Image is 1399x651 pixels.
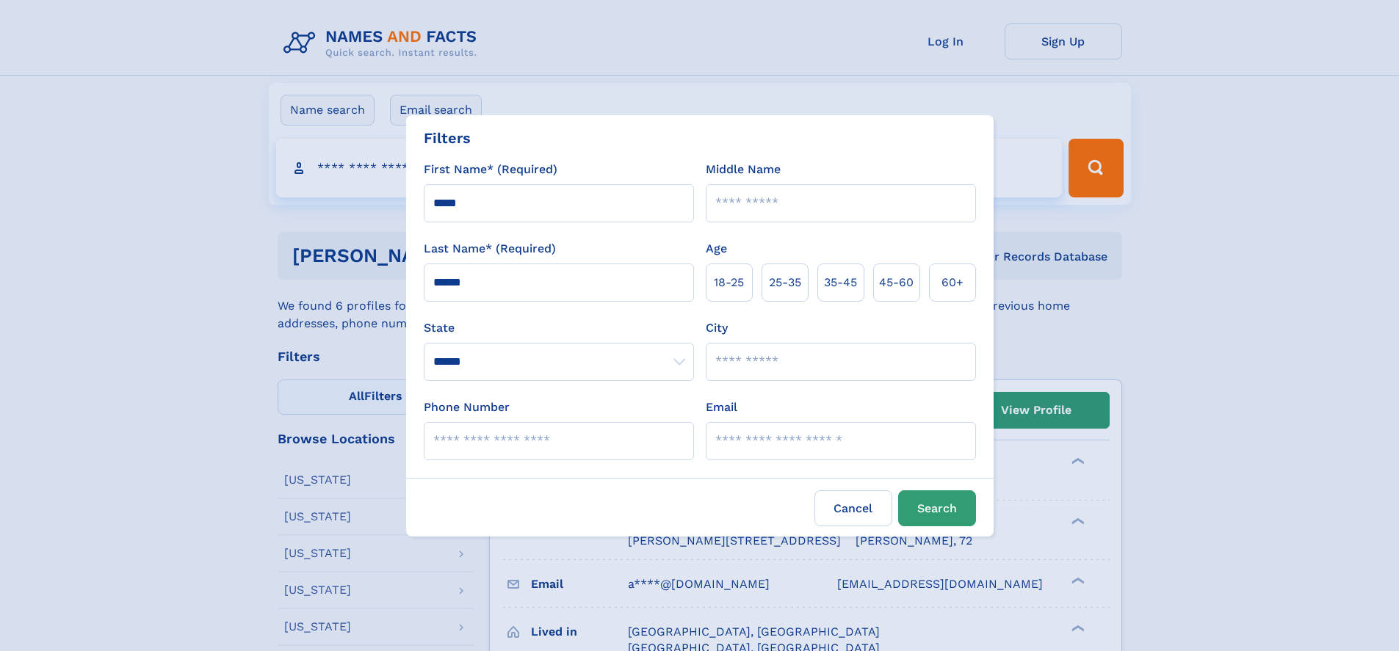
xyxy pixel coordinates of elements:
[941,274,964,291] span: 60+
[706,161,781,178] label: Middle Name
[706,319,728,337] label: City
[706,399,737,416] label: Email
[824,274,857,291] span: 35‑45
[424,319,694,337] label: State
[424,161,557,178] label: First Name* (Required)
[769,274,801,291] span: 25‑35
[424,399,510,416] label: Phone Number
[879,274,914,291] span: 45‑60
[424,240,556,258] label: Last Name* (Required)
[898,490,976,526] button: Search
[714,274,744,291] span: 18‑25
[706,240,727,258] label: Age
[424,127,471,149] div: Filters
[814,490,892,526] label: Cancel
